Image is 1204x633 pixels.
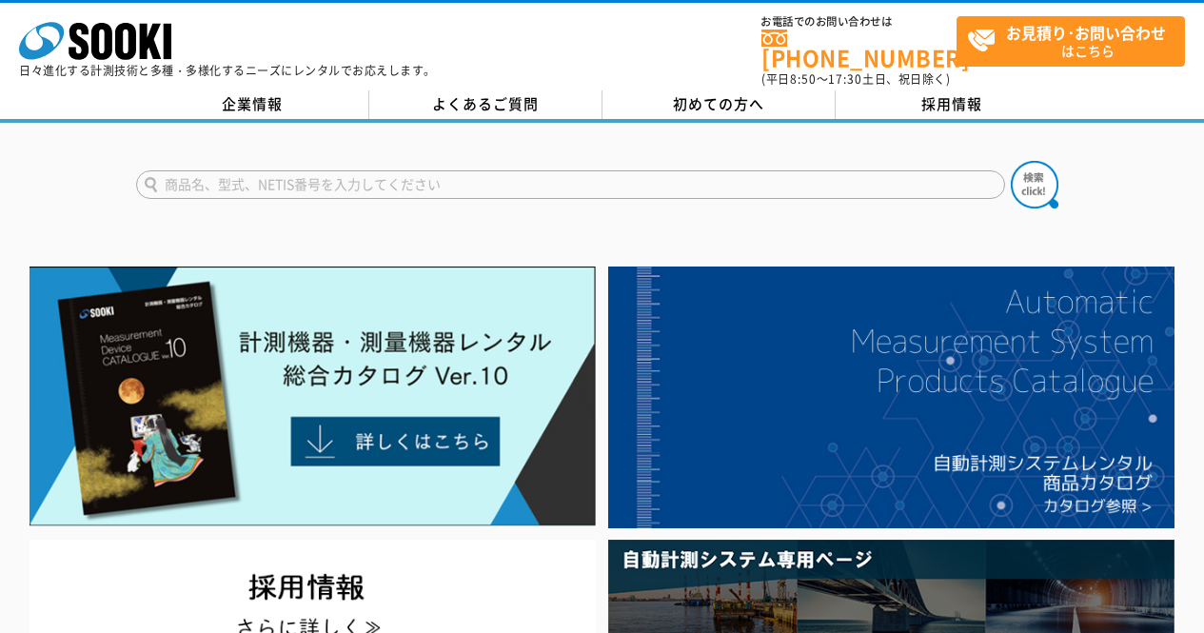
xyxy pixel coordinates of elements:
span: お電話でのお問い合わせは [761,16,957,28]
a: よくあるご質問 [369,90,602,119]
input: 商品名、型式、NETIS番号を入力してください [136,170,1005,199]
p: 日々進化する計測技術と多種・多様化するニーズにレンタルでお応えします。 [19,65,436,76]
span: はこちら [967,17,1184,65]
img: Catalog Ver10 [30,267,596,526]
span: 初めての方へ [673,93,764,114]
span: 17:30 [828,70,862,88]
img: 自動計測システムカタログ [608,267,1174,528]
a: お見積り･お問い合わせはこちら [957,16,1185,67]
span: 8:50 [790,70,817,88]
strong: お見積り･お問い合わせ [1006,21,1166,44]
img: btn_search.png [1011,161,1058,208]
a: 初めての方へ [602,90,836,119]
a: [PHONE_NUMBER] [761,30,957,69]
span: (平日 ～ 土日、祝日除く) [761,70,950,88]
a: 採用情報 [836,90,1069,119]
a: 企業情報 [136,90,369,119]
